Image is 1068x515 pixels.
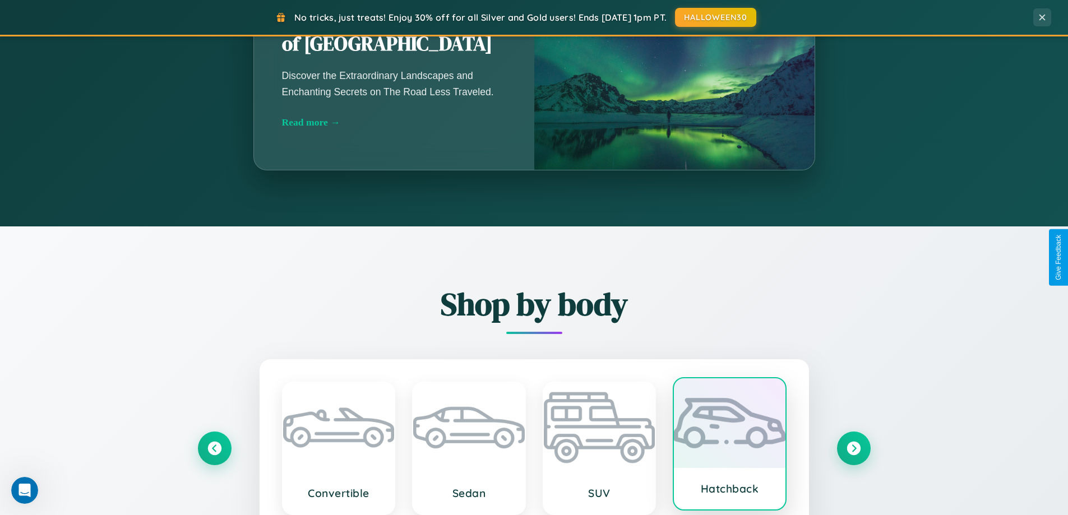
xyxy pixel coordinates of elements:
h3: Sedan [424,486,514,500]
h2: Shop by body [198,282,871,326]
h3: Hatchback [685,482,774,495]
div: Read more → [282,117,506,128]
div: Give Feedback [1055,235,1062,280]
h3: Convertible [294,486,383,500]
h3: SUV [555,486,644,500]
button: HALLOWEEN30 [675,8,756,27]
p: Discover the Extraordinary Landscapes and Enchanting Secrets on The Road Less Traveled. [282,68,506,99]
iframe: Intercom live chat [11,477,38,504]
h2: Unearthing the Mystique of [GEOGRAPHIC_DATA] [282,6,506,57]
span: No tricks, just treats! Enjoy 30% off for all Silver and Gold users! Ends [DATE] 1pm PT. [294,12,667,23]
